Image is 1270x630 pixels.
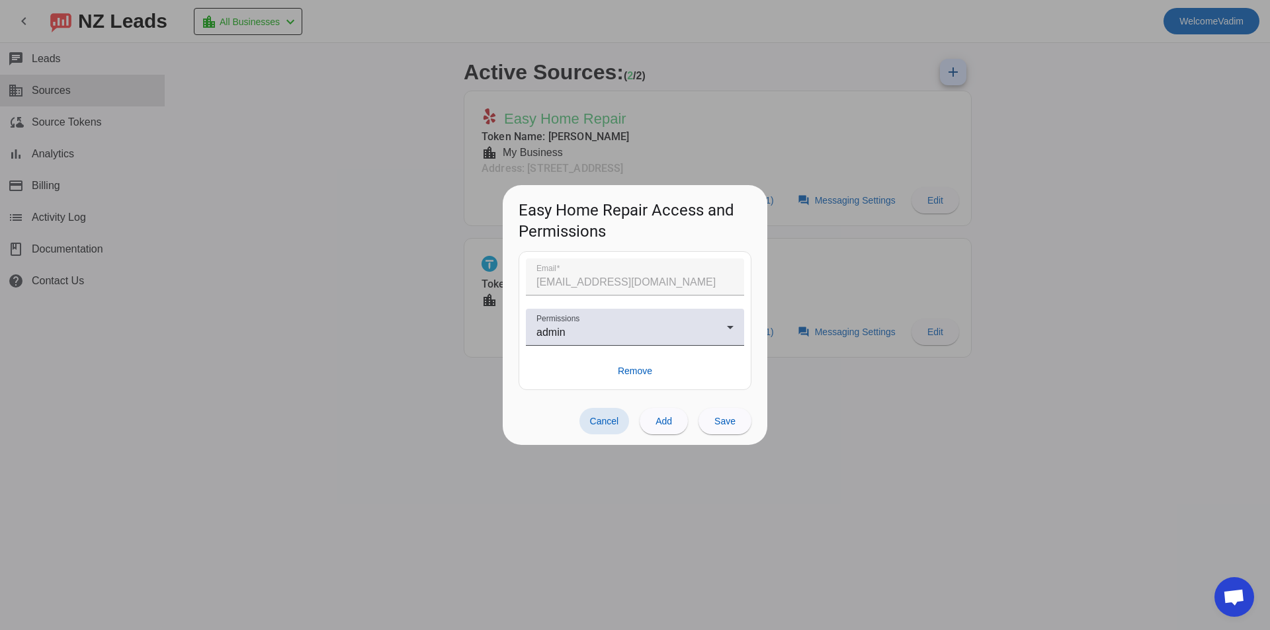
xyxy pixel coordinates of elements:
[714,416,736,426] span: Save
[536,264,556,273] mat-label: Email
[1214,577,1254,617] div: Open chat
[526,359,744,383] button: Remove
[640,408,688,434] button: Add
[698,408,751,434] button: Save
[536,315,579,323] mat-label: Permissions
[503,185,767,251] h1: Easy Home Repair Access and Permissions
[536,327,566,338] span: admin
[590,416,619,426] span: Cancel
[579,408,630,434] button: Cancel
[656,416,672,426] span: Add
[618,364,652,377] span: Remove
